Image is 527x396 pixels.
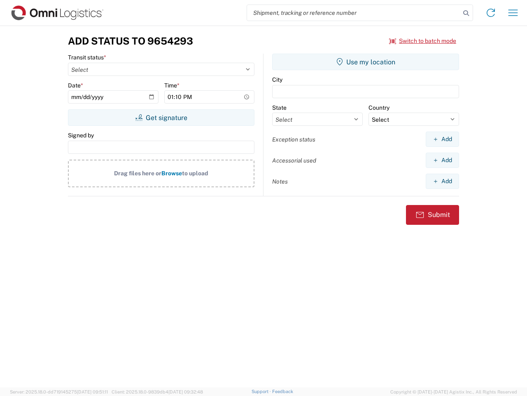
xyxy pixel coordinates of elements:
[272,136,315,143] label: Exception status
[68,109,254,126] button: Get signature
[272,157,316,164] label: Accessorial used
[168,389,203,394] span: [DATE] 09:32:48
[272,76,282,83] label: City
[182,170,208,177] span: to upload
[406,205,459,225] button: Submit
[272,389,293,394] a: Feedback
[164,82,180,89] label: Time
[161,170,182,177] span: Browse
[68,82,83,89] label: Date
[77,389,108,394] span: [DATE] 09:51:11
[390,388,517,396] span: Copyright © [DATE]-[DATE] Agistix Inc., All Rights Reserved
[426,153,459,168] button: Add
[389,34,456,48] button: Switch to batch mode
[272,178,288,185] label: Notes
[368,104,389,111] label: Country
[68,54,106,61] label: Transit status
[252,389,272,394] a: Support
[272,54,459,70] button: Use my location
[247,5,460,21] input: Shipment, tracking or reference number
[10,389,108,394] span: Server: 2025.18.0-dd719145275
[272,104,287,111] label: State
[426,132,459,147] button: Add
[426,174,459,189] button: Add
[68,35,193,47] h3: Add Status to 9654293
[112,389,203,394] span: Client: 2025.18.0-9839db4
[114,170,161,177] span: Drag files here or
[68,132,94,139] label: Signed by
